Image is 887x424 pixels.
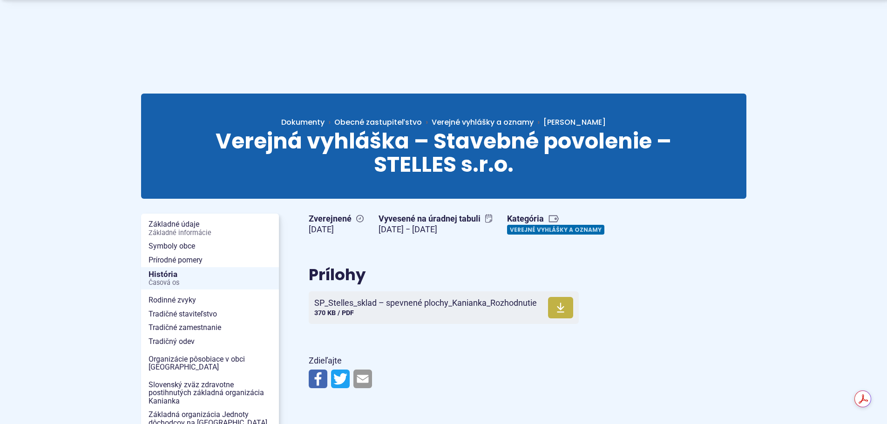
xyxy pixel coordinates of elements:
h2: Prílohy [309,266,639,283]
span: Tradičný odev [149,335,271,349]
figcaption: [DATE] − [DATE] [379,224,493,235]
a: Tradičné staviteľstvo [141,307,279,321]
a: Verejné vyhlášky a oznamy [432,117,534,128]
a: Dokumenty [281,117,334,128]
span: [PERSON_NAME] [543,117,606,128]
span: Dokumenty [281,117,325,128]
a: Základné údajeZákladné informácie [141,217,279,239]
span: Obecné zastupiteľstvo [334,117,422,128]
a: Obecné zastupiteľstvo [334,117,432,128]
span: Základné údaje [149,217,271,239]
img: Zdieľať e-mailom [353,370,372,388]
span: Verejná vyhláška – Stavebné povolenie – STELLES s.r.o. [216,126,671,180]
a: Slovenský zväz zdravotne postihnutých základná organizácia Kanianka [141,378,279,408]
span: Tradičné staviteľstvo [149,307,271,321]
span: Rodinné zvyky [149,293,271,307]
span: Prírodné pomery [149,253,271,267]
a: Organizácie pôsobiace v obci [GEOGRAPHIC_DATA] [141,352,279,374]
span: Kategória [507,214,608,224]
a: SP_Stelles_sklad – spevnené plochy_Kanianka_Rozhodnutie 370 KB / PDF [309,291,579,324]
span: Vyvesené na úradnej tabuli [379,214,493,224]
a: Tradičné zamestnanie [141,321,279,335]
figcaption: [DATE] [309,224,364,235]
a: Prírodné pomery [141,253,279,267]
span: Organizácie pôsobiace v obci [GEOGRAPHIC_DATA] [149,352,271,374]
span: Základné informácie [149,229,271,237]
span: Slovenský zväz zdravotne postihnutých základná organizácia Kanianka [149,378,271,408]
span: Tradičné zamestnanie [149,321,271,335]
a: Symboly obce [141,239,279,253]
a: [PERSON_NAME] [534,117,606,128]
span: SP_Stelles_sklad – spevnené plochy_Kanianka_Rozhodnutie [314,298,537,308]
a: Tradičný odev [141,335,279,349]
span: Symboly obce [149,239,271,253]
span: Zverejnené [309,214,364,224]
span: 370 KB / PDF [314,309,354,317]
img: Zdieľať na Twitteri [331,370,350,388]
span: História [149,267,271,290]
a: Verejné vyhlášky a oznamy [507,225,604,235]
img: Zdieľať na Facebooku [309,370,327,388]
a: HistóriaČasová os [141,267,279,290]
a: Rodinné zvyky [141,293,279,307]
span: Časová os [149,279,271,287]
p: Zdieľajte [309,354,639,368]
